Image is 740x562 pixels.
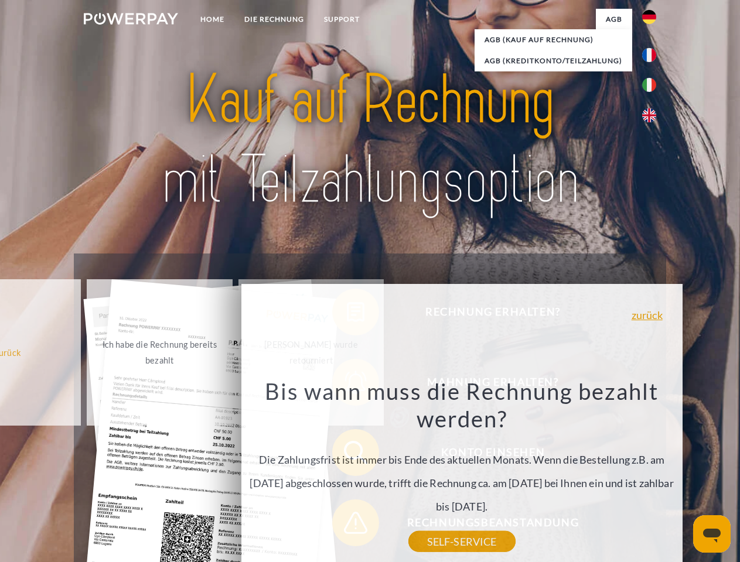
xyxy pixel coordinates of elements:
a: SELF-SERVICE [408,531,516,552]
img: logo-powerpay-white.svg [84,13,178,25]
img: title-powerpay_de.svg [112,56,628,224]
div: Die Zahlungsfrist ist immer bis Ende des aktuellen Monats. Wenn die Bestellung z.B. am [DATE] abg... [248,377,676,542]
a: Home [190,9,234,30]
a: agb [596,9,632,30]
div: Ich habe die Rechnung bereits bezahlt [94,337,226,368]
a: AGB (Kreditkonto/Teilzahlung) [475,50,632,71]
img: fr [642,48,656,62]
a: AGB (Kauf auf Rechnung) [475,29,632,50]
a: zurück [632,310,663,320]
h3: Bis wann muss die Rechnung bezahlt werden? [248,377,676,433]
a: SUPPORT [314,9,370,30]
a: DIE RECHNUNG [234,9,314,30]
img: en [642,108,656,122]
iframe: Schaltfläche zum Öffnen des Messaging-Fensters [693,515,731,553]
img: de [642,10,656,24]
img: it [642,78,656,92]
